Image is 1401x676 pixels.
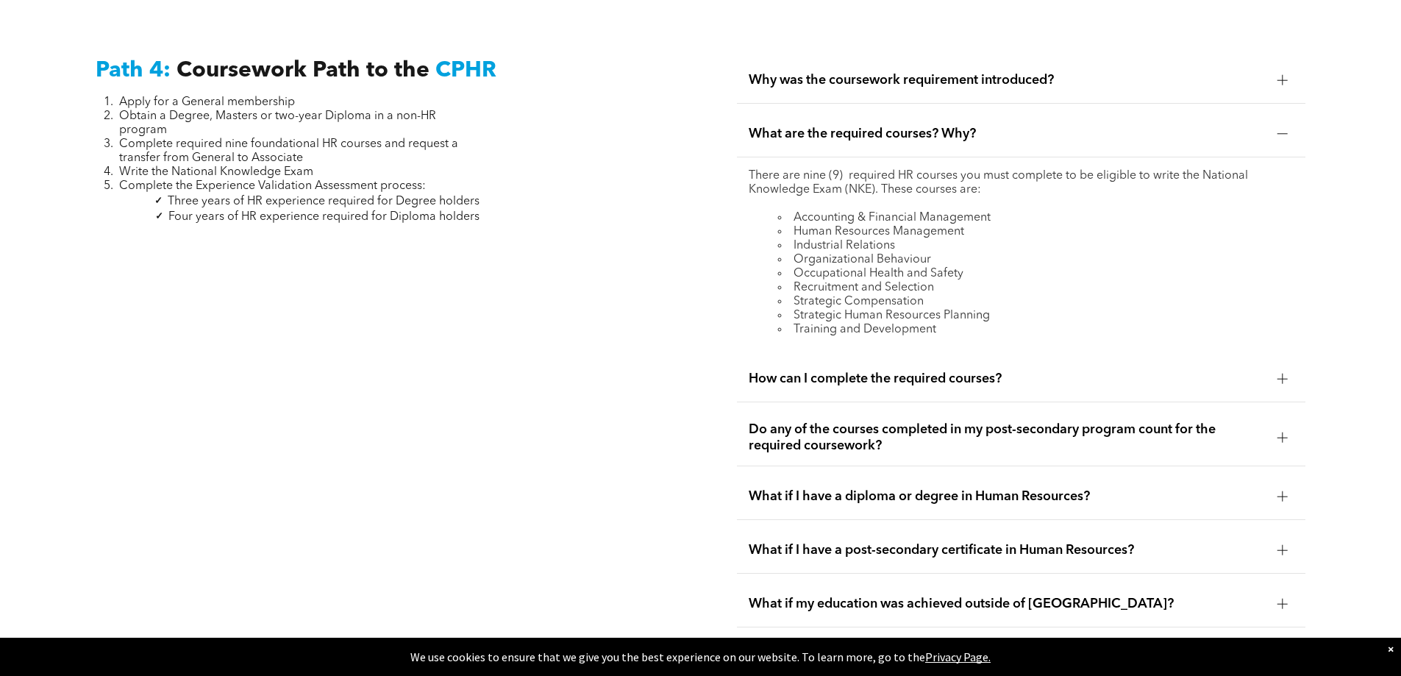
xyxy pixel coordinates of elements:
li: Recruitment and Selection [778,281,1294,295]
div: Dismiss notification [1388,641,1394,656]
li: Accounting & Financial Management [778,211,1294,225]
li: Strategic Compensation [778,295,1294,309]
span: Four years of HR experience required for Diploma holders [168,211,480,223]
li: Human Resources Management [778,225,1294,239]
span: Complete required nine foundational HR courses and request a transfer from General to Associate [119,138,458,164]
span: What are the required courses? Why? [749,126,1266,142]
span: Obtain a Degree, Masters or two-year Diploma in a non-HR program [119,110,436,136]
span: CPHR [435,60,496,82]
p: There are nine (9) required HR courses you must complete to be eligible to write the National Kno... [749,169,1294,197]
span: Path 4: [96,60,171,82]
span: Do any of the courses completed in my post-secondary program count for the required coursework? [749,421,1266,454]
span: How can I complete the required courses? [749,371,1266,387]
li: Training and Development [778,323,1294,337]
li: Industrial Relations [778,239,1294,253]
span: What if my education was achieved outside of [GEOGRAPHIC_DATA]? [749,596,1266,612]
a: Privacy Page. [925,650,991,664]
span: What if I have a diploma or degree in Human Resources? [749,488,1266,505]
span: What if I have a post-secondary certificate in Human Resources? [749,542,1266,558]
span: Three years of HR experience required for Degree holders [168,196,480,207]
span: Complete the Experience Validation Assessment process: [119,180,426,192]
span: Apply for a General membership [119,96,295,108]
li: Organizational Behaviour [778,253,1294,267]
span: Why was the coursework requirement introduced? [749,72,1266,88]
span: Coursework Path to the [177,60,429,82]
li: Occupational Health and Safety [778,267,1294,281]
li: Strategic Human Resources Planning [778,309,1294,323]
span: Write the National Knowledge Exam [119,166,313,178]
